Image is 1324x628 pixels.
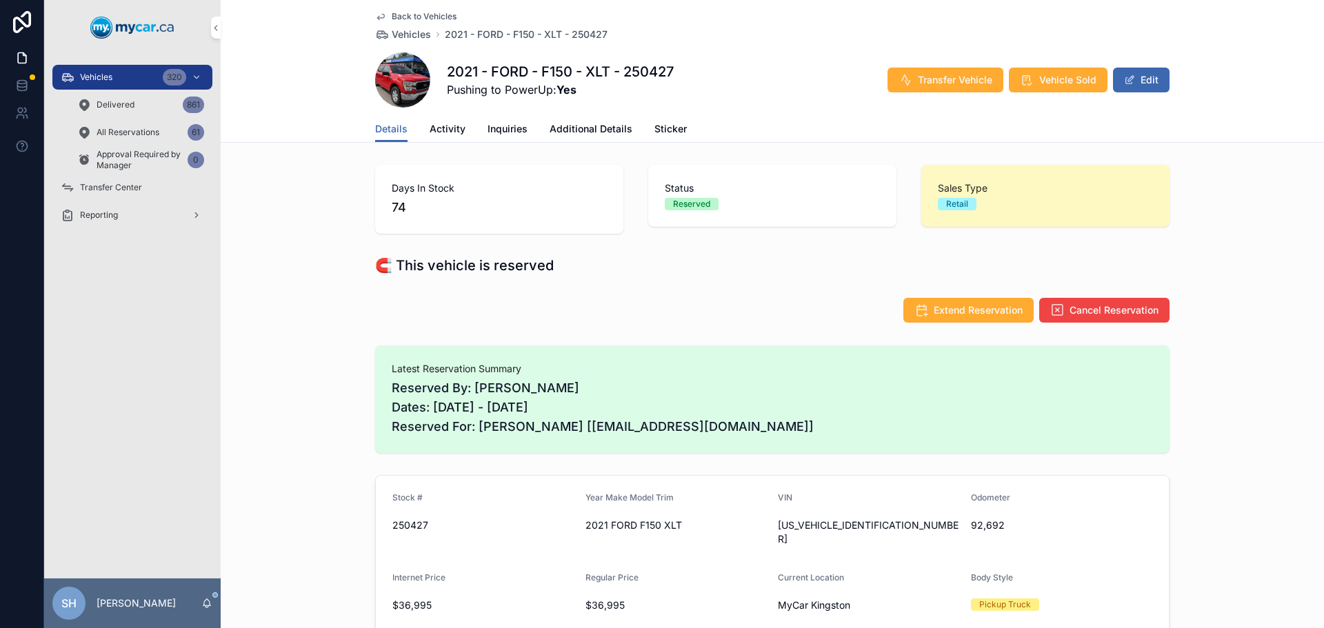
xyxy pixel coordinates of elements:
[550,122,632,136] span: Additional Details
[44,55,221,245] div: scrollable content
[52,203,212,227] a: Reporting
[97,99,134,110] span: Delivered
[918,73,992,87] span: Transfer Vehicle
[97,596,176,610] p: [PERSON_NAME]
[188,124,204,141] div: 61
[61,595,77,611] span: SH
[556,83,576,97] strong: Yes
[375,117,408,143] a: Details
[375,28,431,41] a: Vehicles
[375,256,554,275] h1: 🧲 This vehicle is reserved
[585,518,768,532] span: 2021 FORD F150 XLT
[585,598,768,612] span: $36,995
[375,11,457,22] a: Back to Vehicles
[673,198,710,210] div: Reserved
[447,62,674,81] h1: 2021 - FORD - F150 - XLT - 250427
[392,28,431,41] span: Vehicles
[1070,303,1158,317] span: Cancel Reservation
[80,72,112,83] span: Vehicles
[392,181,607,195] span: Days In Stock
[97,149,182,171] span: Approval Required by Manager
[1039,298,1170,323] button: Cancel Reservation
[52,65,212,90] a: Vehicles320
[447,81,674,98] span: Pushing to PowerUp:
[488,117,528,144] a: Inquiries
[69,148,212,172] a: Approval Required by Manager0
[665,181,880,195] span: Status
[903,298,1034,323] button: Extend Reservation
[550,117,632,144] a: Additional Details
[392,378,1153,436] span: Reserved By: [PERSON_NAME] Dates: [DATE] - [DATE] Reserved For: [PERSON_NAME] [[EMAIL_ADDRESS][DO...
[69,92,212,117] a: Delivered861
[163,69,186,85] div: 320
[778,572,844,583] span: Current Location
[183,97,204,113] div: 861
[1113,68,1170,92] button: Edit
[971,572,1013,583] span: Body Style
[392,518,574,532] span: 250427
[392,598,574,612] span: $36,995
[934,303,1023,317] span: Extend Reservation
[971,492,1010,503] span: Odometer
[488,122,528,136] span: Inquiries
[654,117,687,144] a: Sticker
[887,68,1003,92] button: Transfer Vehicle
[585,492,674,503] span: Year Make Model Trim
[778,598,850,612] span: MyCar Kingston
[392,492,423,503] span: Stock #
[430,122,465,136] span: Activity
[188,152,204,168] div: 0
[585,572,639,583] span: Regular Price
[778,518,960,546] span: [US_VEHICLE_IDENTIFICATION_NUMBER]
[392,362,1153,376] span: Latest Reservation Summary
[1039,73,1096,87] span: Vehicle Sold
[392,572,445,583] span: Internet Price
[97,127,159,138] span: All Reservations
[938,181,1153,195] span: Sales Type
[445,28,608,41] a: 2021 - FORD - F150 - XLT - 250427
[375,122,408,136] span: Details
[430,117,465,144] a: Activity
[946,198,968,210] div: Retail
[90,17,174,39] img: App logo
[971,518,1153,532] span: 92,692
[392,11,457,22] span: Back to Vehicles
[392,198,607,217] span: 74
[979,598,1031,611] div: Pickup Truck
[1009,68,1107,92] button: Vehicle Sold
[69,120,212,145] a: All Reservations61
[52,175,212,200] a: Transfer Center
[80,210,118,221] span: Reporting
[778,492,792,503] span: VIN
[80,182,142,193] span: Transfer Center
[654,122,687,136] span: Sticker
